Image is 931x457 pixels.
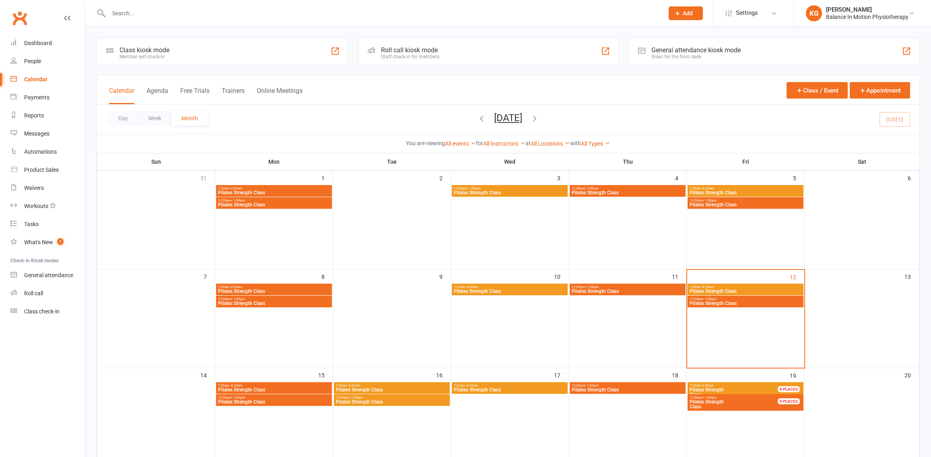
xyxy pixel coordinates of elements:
[585,384,599,387] span: - 1:00pm
[826,13,908,21] div: Balance In Motion Physiotherapy
[585,187,599,190] span: - 1:00pm
[445,140,476,147] a: All events
[790,368,804,382] div: 19
[138,111,171,126] button: Week
[97,153,215,170] th: Sun
[778,386,800,392] div: 0 PLACES
[10,197,85,215] a: Workouts
[701,285,714,289] span: - 8:30am
[453,384,566,387] span: 7:30am
[793,171,804,184] div: 5
[453,285,566,289] span: 7:30am
[350,396,363,399] span: - 1:00pm
[10,52,85,70] a: People
[24,290,43,296] div: Roll call
[439,171,451,184] div: 2
[787,82,848,99] button: Class / Event
[908,171,919,184] div: 6
[669,6,703,20] button: Add
[146,87,168,104] button: Agenda
[571,187,684,190] span: 12:00pm
[218,202,330,207] span: Pilates Strength Class
[24,167,59,173] div: Product Sales
[24,58,41,64] div: People
[581,140,610,147] a: All Types
[108,111,138,126] button: Day
[218,199,330,202] span: 12:00pm
[483,140,525,147] a: All Instructors
[200,171,215,184] div: 31
[689,387,787,397] span: Class
[333,153,451,170] th: Tue
[218,187,330,190] span: 7:30am
[10,143,85,161] a: Automations
[570,140,581,146] strong: with
[24,40,52,46] div: Dashboard
[10,215,85,233] a: Tasks
[218,399,330,404] span: Pilates Strength Class
[476,140,483,146] strong: for
[439,270,451,283] div: 9
[24,221,39,227] div: Tasks
[336,399,448,404] span: Pilates Strength Class
[453,387,566,392] span: Pilates Strength Class
[690,387,724,393] span: Pilates Strength
[689,187,802,190] span: 7:30am
[10,284,85,303] a: Roll call
[453,187,566,190] span: 12:00pm
[10,233,85,251] a: What's New1
[119,46,169,54] div: Class kiosk mode
[778,398,800,404] div: 0 PLACES
[106,8,658,19] input: Search...
[218,190,330,195] span: Pilates Strength Class
[347,384,360,387] span: - 8:30am
[453,289,566,294] span: Pilates Strength Class
[683,10,693,16] span: Add
[468,187,481,190] span: - 1:00pm
[451,153,569,170] th: Wed
[10,8,30,28] a: Clubworx
[651,54,741,60] div: Great for the front desk
[689,301,802,306] span: Pilates Strength Class
[24,112,44,119] div: Reports
[557,171,568,184] div: 3
[453,190,566,195] span: Pilates Strength Class
[218,387,330,392] span: Pilates Strength Class
[571,384,684,387] span: 12:00pm
[571,190,684,195] span: Pilates Strength Class
[218,301,330,306] span: Pilates Strength Class
[736,4,758,22] span: Settings
[672,270,686,283] div: 11
[701,187,714,190] span: - 8:30am
[336,396,448,399] span: 12:00pm
[381,54,439,60] div: Staff check-in for members
[703,297,717,301] span: - 1:00pm
[24,130,49,137] div: Messages
[10,89,85,107] a: Payments
[10,266,85,284] a: General attendance kiosk mode
[689,297,802,301] span: 12:00pm
[554,368,568,381] div: 17
[806,5,822,21] div: KG
[215,153,333,170] th: Mon
[24,239,53,245] div: What's New
[218,297,330,301] span: 12:00pm
[232,297,245,301] span: - 1:00pm
[257,87,303,104] button: Online Meetings
[689,190,802,195] span: Pilates Strength Class
[10,125,85,143] a: Messages
[24,308,60,315] div: Class check-in
[24,203,48,209] div: Workouts
[701,384,714,387] span: - 8:30am
[672,368,686,381] div: 18
[229,384,242,387] span: - 8:30am
[805,153,919,170] th: Sat
[690,399,724,405] span: Pilates Strength
[904,270,919,283] div: 13
[24,148,57,155] div: Automations
[10,303,85,321] a: Class kiosk mode
[554,270,568,283] div: 10
[689,202,802,207] span: Pilates Strength Class
[465,384,478,387] span: - 8:30am
[569,153,687,170] th: Thu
